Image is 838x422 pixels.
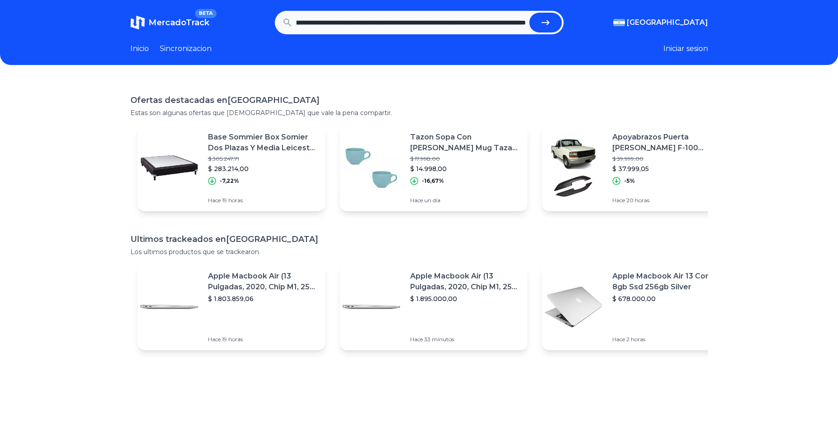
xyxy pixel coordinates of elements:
a: MercadoTrackBETA [130,15,209,30]
a: Sincronizacion [160,43,212,54]
p: Apple Macbook Air 13 Core I5 8gb Ssd 256gb Silver [612,271,722,292]
img: Featured image [340,275,403,339]
h1: Ofertas destacadas en [GEOGRAPHIC_DATA] [130,94,708,107]
img: MercadoTrack [130,15,145,30]
img: Featured image [138,136,201,199]
img: Featured image [542,275,605,339]
span: [GEOGRAPHIC_DATA] [627,17,708,28]
p: $ 678.000,00 [612,294,722,303]
p: Apple Macbook Air (13 Pulgadas, 2020, Chip M1, 256 Gb De Ssd, 8 Gb De Ram) - Plata [410,271,520,292]
p: -5% [624,177,635,185]
img: Featured image [138,275,201,339]
a: Inicio [130,43,149,54]
button: Iniciar sesion [663,43,708,54]
p: $ 14.998,00 [410,164,520,173]
a: Featured imageApple Macbook Air 13 Core I5 8gb Ssd 256gb Silver$ 678.000,00Hace 2 horas [542,264,730,350]
h1: Ultimos trackeados en [GEOGRAPHIC_DATA] [130,233,708,246]
p: Apoyabrazos Puerta [PERSON_NAME] F-100 94o99 Gris Kit2 Nuevo [612,132,722,153]
a: Featured imageApoyabrazos Puerta [PERSON_NAME] F-100 94o99 Gris Kit2 Nuevo$ 39.999,00$ 37.999,05-... [542,125,730,211]
p: Estas son algunas ofertas que [DEMOGRAPHIC_DATA] que vale la pena compartir. [130,108,708,117]
p: Hace 20 horas [612,197,722,204]
p: $ 283.214,00 [208,164,318,173]
p: Hace 19 horas [208,336,318,343]
img: Featured image [340,136,403,199]
p: Hace un día [410,197,520,204]
p: $ 37.999,05 [612,164,722,173]
a: Featured imageTazon Sopa Con [PERSON_NAME] Mug Taza Grande 740 Cc Biona$ 17.998,00$ 14.998,00-16,... [340,125,528,211]
p: $ 1.803.859,06 [208,294,318,303]
p: -16,67% [422,177,444,185]
p: Base Sommier Box Somier Dos Plazas Y Media Leicester 140x190 [208,132,318,153]
a: Featured imageApple Macbook Air (13 Pulgadas, 2020, Chip M1, 256 Gb De Ssd, 8 Gb De Ram) - Plata$... [138,264,325,350]
p: $ 1.895.000,00 [410,294,520,303]
p: Apple Macbook Air (13 Pulgadas, 2020, Chip M1, 256 Gb De Ssd, 8 Gb De Ram) - Plata [208,271,318,292]
p: Hace 19 horas [208,197,318,204]
p: Tazon Sopa Con [PERSON_NAME] Mug Taza Grande 740 Cc Biona [410,132,520,153]
p: $ 39.999,00 [612,155,722,162]
p: Hace 2 horas [612,336,722,343]
p: Hace 33 minutos [410,336,520,343]
p: $ 17.998,00 [410,155,520,162]
a: Featured imageBase Sommier Box Somier Dos Plazas Y Media Leicester 140x190$ 305.247,71$ 283.214,0... [138,125,325,211]
button: [GEOGRAPHIC_DATA] [613,17,708,28]
p: $ 305.247,71 [208,155,318,162]
p: Los ultimos productos que se trackearon. [130,247,708,256]
img: Argentina [613,19,625,26]
span: MercadoTrack [148,18,209,28]
a: Featured imageApple Macbook Air (13 Pulgadas, 2020, Chip M1, 256 Gb De Ssd, 8 Gb De Ram) - Plata$... [340,264,528,350]
span: BETA [195,9,216,18]
img: Featured image [542,136,605,199]
p: -7,22% [220,177,239,185]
